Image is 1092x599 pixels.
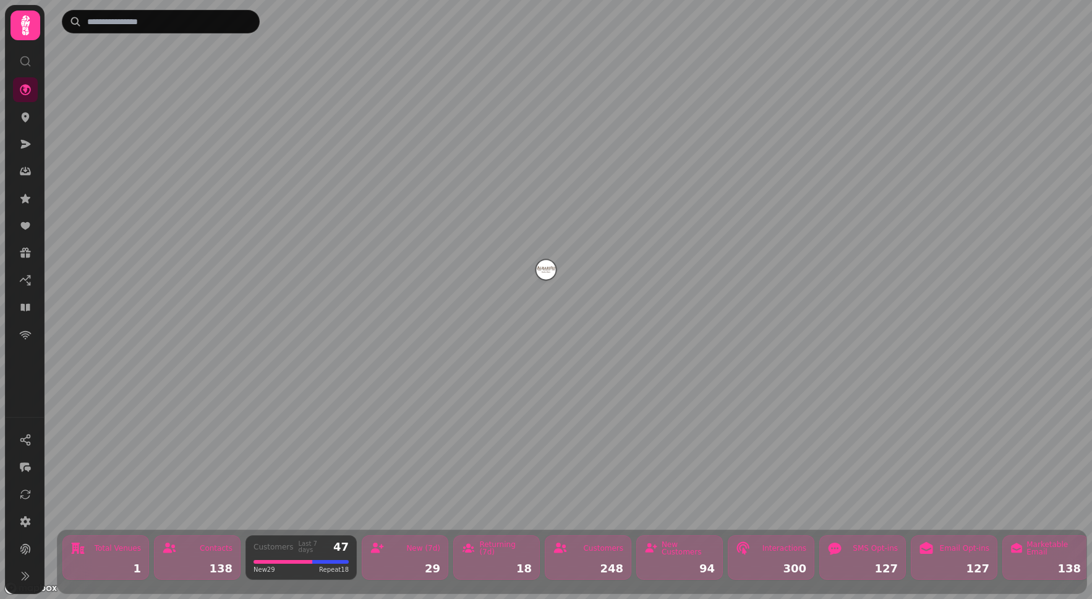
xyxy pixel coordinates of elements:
div: Total Venues [95,545,141,552]
div: 127 [827,563,898,574]
div: 47 [333,541,349,553]
div: 248 [553,563,623,574]
div: Contacts [200,545,232,552]
div: SMS Opt-ins [853,545,898,552]
span: New 29 [254,565,275,574]
div: 94 [644,563,715,574]
div: 138 [1010,563,1081,574]
div: 1 [70,563,141,574]
div: New Customers [662,541,715,556]
div: Customers [583,545,623,552]
div: Map marker [536,260,556,283]
div: Last 7 days [299,541,328,553]
div: Returning (7d) [479,541,532,556]
div: 29 [370,563,440,574]
div: Email Opt-ins [940,545,989,552]
button: Albariño Tapas [536,260,556,280]
div: Customers [254,543,294,551]
a: Mapbox logo [4,581,58,595]
div: 18 [461,563,532,574]
div: New (7d) [406,545,440,552]
div: 138 [162,563,232,574]
div: Interactions [762,545,806,552]
div: 300 [736,563,806,574]
span: Repeat 18 [319,565,349,574]
div: 127 [919,563,989,574]
div: Marketable Email [1026,541,1081,556]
